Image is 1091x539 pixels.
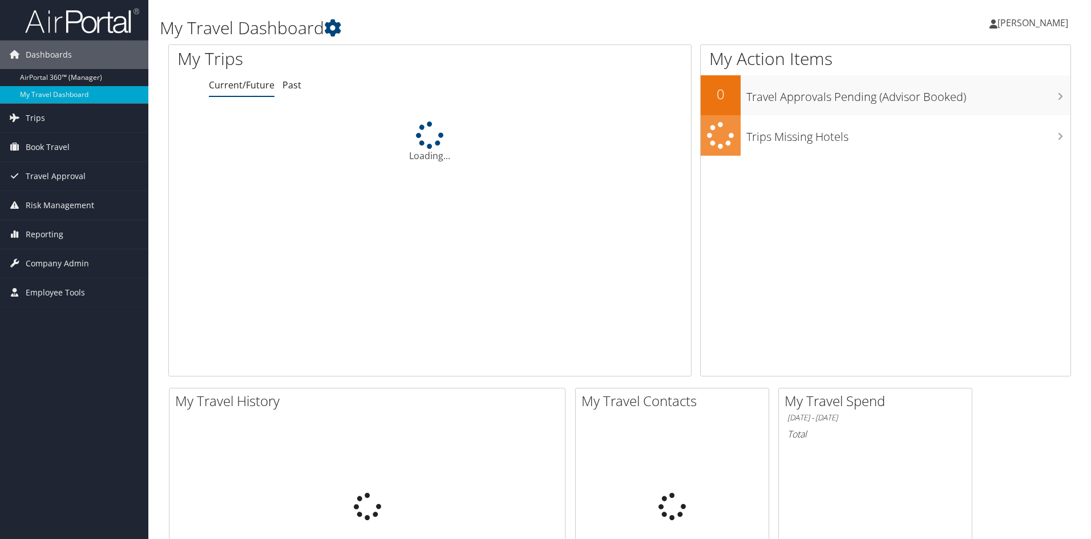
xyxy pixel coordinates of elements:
[169,121,691,163] div: Loading...
[26,133,70,161] span: Book Travel
[26,191,94,220] span: Risk Management
[701,47,1070,71] h1: My Action Items
[26,40,72,69] span: Dashboards
[989,6,1080,40] a: [PERSON_NAME]
[701,115,1070,156] a: Trips Missing Hotels
[746,83,1070,105] h3: Travel Approvals Pending (Advisor Booked)
[26,220,63,249] span: Reporting
[997,17,1068,29] span: [PERSON_NAME]
[177,47,465,71] h1: My Trips
[26,249,89,278] span: Company Admin
[701,75,1070,115] a: 0Travel Approvals Pending (Advisor Booked)
[209,79,274,91] a: Current/Future
[26,162,86,191] span: Travel Approval
[746,123,1070,145] h3: Trips Missing Hotels
[175,391,565,411] h2: My Travel History
[581,391,769,411] h2: My Travel Contacts
[785,391,972,411] h2: My Travel Spend
[282,79,301,91] a: Past
[26,278,85,307] span: Employee Tools
[701,84,741,104] h2: 0
[26,104,45,132] span: Trips
[160,16,773,40] h1: My Travel Dashboard
[787,428,963,440] h6: Total
[787,412,963,423] h6: [DATE] - [DATE]
[25,7,139,34] img: airportal-logo.png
